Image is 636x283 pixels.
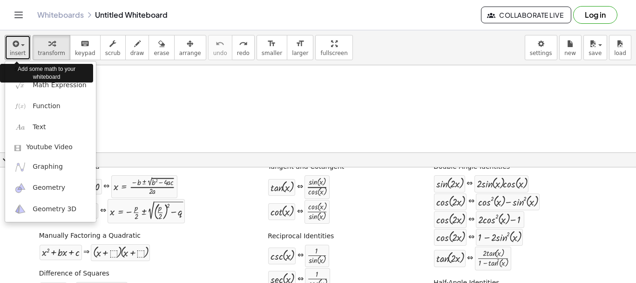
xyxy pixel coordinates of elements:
[564,50,576,56] span: new
[5,138,96,157] a: Youtube Video
[179,50,201,56] span: arrange
[33,102,61,111] span: Function
[559,35,582,60] button: new
[5,157,96,178] a: Graphing
[5,117,96,138] a: Text
[100,206,106,216] div: ⇔
[467,253,473,264] div: ⇔
[14,100,26,112] img: f_x.png
[5,96,96,117] a: Function
[208,35,232,60] button: undoundo
[468,214,474,225] div: ⇔
[83,247,89,258] div: ⇒
[103,181,109,192] div: ⇔
[216,38,224,49] i: undo
[257,35,287,60] button: format_sizesmaller
[26,143,73,152] span: Youtube Video
[468,196,474,207] div: ⇔
[298,250,304,261] div: ⇔
[614,50,626,56] span: load
[5,178,96,199] a: Geometry
[14,79,26,91] img: sqrt_x.png
[237,50,250,56] span: redo
[14,182,26,194] img: ggb-geometry.svg
[100,35,126,60] button: scrub
[232,35,255,60] button: redoredo
[11,7,26,22] button: Toggle navigation
[33,183,65,193] span: Geometry
[75,50,95,56] span: keypad
[583,35,607,60] button: save
[33,162,63,172] span: Graphing
[5,75,96,96] a: Math Expression
[33,81,86,90] span: Math Expression
[573,6,617,24] button: Log in
[149,35,174,60] button: erase
[525,35,557,60] button: settings
[468,232,474,243] div: ⇔
[154,50,169,56] span: erase
[14,203,26,215] img: ggb-3d.svg
[39,231,141,241] label: Manually Factoring a Quadratic
[39,269,109,278] label: Difference of Squares
[125,35,149,60] button: draw
[5,199,96,220] a: Geometry 3D
[268,162,344,172] label: Tangent and Cotangent
[262,50,282,56] span: smaller
[239,38,248,49] i: redo
[81,38,89,49] i: keyboard
[297,182,303,193] div: ⇔
[70,35,101,60] button: keyboardkeypad
[174,35,206,60] button: arrange
[296,38,304,49] i: format_size
[213,50,227,56] span: undo
[481,7,571,23] button: Collaborate Live
[33,205,76,214] span: Geometry 3D
[5,35,31,60] button: insert
[14,161,26,173] img: ggb-graphing.svg
[609,35,631,60] button: load
[433,162,510,172] label: Double-Angle Identities
[38,50,65,56] span: transform
[320,50,347,56] span: fullscreen
[130,50,144,56] span: draw
[105,50,121,56] span: scrub
[10,50,26,56] span: insert
[297,207,303,217] div: ⇔
[267,38,276,49] i: format_size
[287,35,313,60] button: format_sizelarger
[589,50,602,56] span: save
[315,35,352,60] button: fullscreen
[292,50,308,56] span: larger
[489,11,563,19] span: Collaborate Live
[33,123,46,132] span: Text
[37,10,84,20] a: Whiteboards
[268,232,334,241] label: Reciprocal Identities
[467,179,473,189] div: ⇔
[530,50,552,56] span: settings
[14,122,26,133] img: Aa.png
[33,35,70,60] button: transform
